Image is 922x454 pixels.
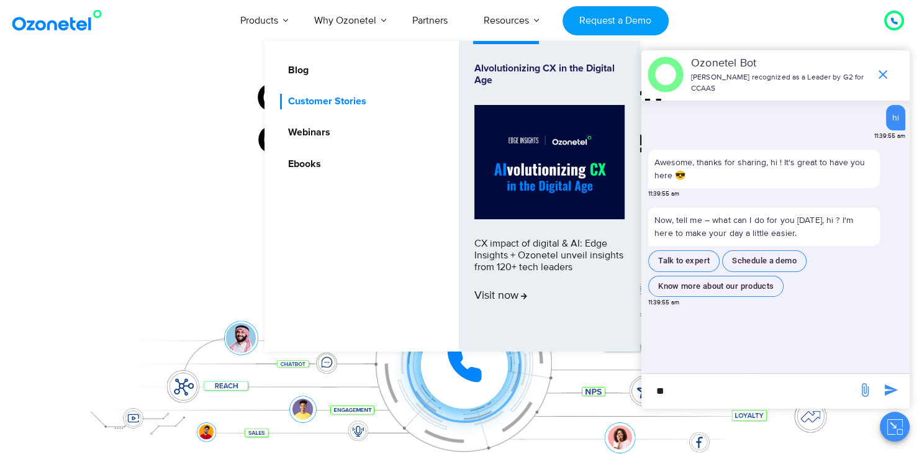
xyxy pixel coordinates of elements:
img: header [648,57,684,93]
button: Know more about our products [648,276,784,297]
div: new-msg-input [648,380,851,402]
span: Visit now [474,289,527,303]
button: Schedule a demo [722,250,807,272]
a: Ebooks [280,157,323,172]
a: Customer Stories [280,94,368,109]
p: Awesome, thanks for sharing, hi ! It's great to have you here 😎 [654,156,874,182]
button: Talk to expert [648,250,720,272]
p: [PERSON_NAME] recognized as a Leader by G2 for CCAAS [691,72,869,94]
a: Request a Demo [563,6,669,35]
a: Webinars [280,125,332,140]
button: Close chat [880,412,910,442]
div: Turn every conversation into a growth engine for your enterprise. [73,171,849,185]
span: 11:39:55 am [874,132,905,141]
div: Customer Experiences [73,111,849,171]
div: hi [892,111,899,124]
span: 11:39:55 am [648,189,679,199]
span: 11:39:55 am [648,298,679,307]
p: Ozonetel Bot [691,55,869,72]
p: Now, tell me – what can I do for you [DATE], hi ? I'm here to make your day a little easier. [648,207,880,246]
span: send message [879,378,903,402]
span: end chat or minimize [870,62,895,87]
span: send message [852,378,877,402]
div: Orchestrate Intelligent [73,79,849,119]
img: Alvolutionizing.jpg [474,105,625,219]
a: Blog [280,63,310,78]
a: Alvolutionizing CX in the Digital AgeCX impact of digital & AI: Edge Insights + Ozonetel unveil i... [474,63,625,330]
